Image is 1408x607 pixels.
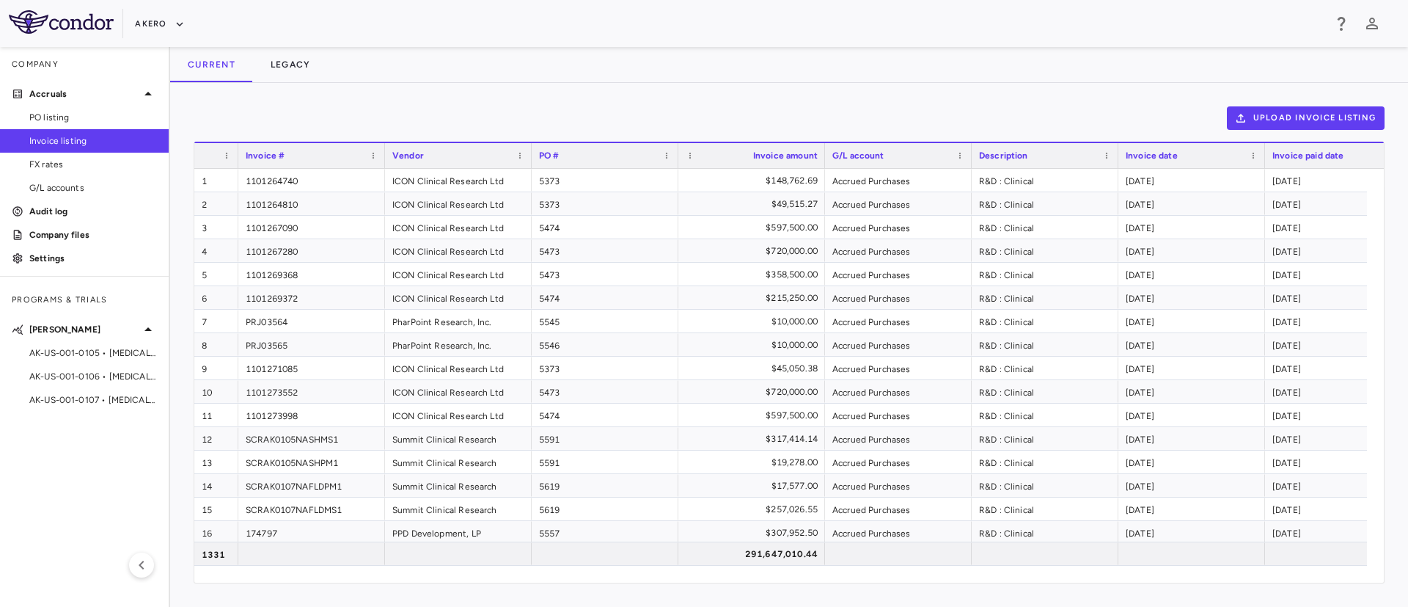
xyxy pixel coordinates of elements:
div: 174797 [238,521,385,544]
span: Description [979,150,1028,161]
p: Company files [29,228,157,241]
div: Accrued Purchases [825,333,972,356]
div: 5473 [532,239,678,262]
div: R&D : Clinical [972,474,1118,497]
div: Summit Clinical Research [385,498,532,520]
span: Invoice date [1126,150,1178,161]
div: 1101267280 [238,239,385,262]
button: Akero [135,12,184,36]
div: 5 [194,263,238,286]
button: Legacy [253,47,329,82]
div: 5473 [532,380,678,403]
p: Settings [29,252,157,265]
div: Accrued Purchases [825,192,972,215]
div: 12 [194,427,238,450]
div: $720,000.00 [692,380,818,404]
div: 8 [194,333,238,356]
span: AK-US-001-0105 • [MEDICAL_DATA] [29,346,157,360]
div: ICON Clinical Research Ltd [385,380,532,403]
div: $148,762.69 [692,169,818,192]
div: R&D : Clinical [972,427,1118,450]
div: 15 [194,498,238,520]
div: $317,414.14 [692,427,818,451]
div: [DATE] [1118,427,1265,450]
div: 1101267090 [238,216,385,239]
div: 13 [194,451,238,473]
div: Accrued Purchases [825,451,972,473]
div: 5474 [532,216,678,239]
div: [DATE] [1118,474,1265,497]
div: R&D : Clinical [972,239,1118,262]
div: [DATE] [1118,380,1265,403]
div: R&D : Clinical [972,498,1118,520]
span: Invoice paid date [1272,150,1344,161]
div: R&D : Clinical [972,333,1118,356]
div: ICON Clinical Research Ltd [385,286,532,309]
div: $307,952.50 [692,521,818,545]
div: Accrued Purchases [825,239,972,262]
div: 5473 [532,263,678,286]
div: [DATE] [1118,498,1265,520]
div: R&D : Clinical [972,263,1118,286]
div: 5546 [532,333,678,356]
div: [DATE] [1118,310,1265,332]
div: R&D : Clinical [972,451,1118,473]
div: 7 [194,310,238,332]
div: Accrued Purchases [825,521,972,544]
div: ICON Clinical Research Ltd [385,404,532,426]
div: 1101269368 [238,263,385,286]
span: PO # [539,150,560,161]
div: $49,515.27 [692,192,818,216]
p: Audit log [29,205,157,218]
button: Current [170,47,253,82]
div: $215,250.00 [692,286,818,310]
div: 14 [194,474,238,497]
div: SCRAK0107NAFLDMS1 [238,498,385,520]
div: ICON Clinical Research Ltd [385,357,532,379]
div: [DATE] [1118,263,1265,286]
div: 5474 [532,286,678,309]
div: 1101273552 [238,380,385,403]
div: Accrued Purchases [825,286,972,309]
span: Invoice # [246,150,285,161]
div: 5373 [532,169,678,192]
div: Accrued Purchases [825,263,972,286]
div: 3 [194,216,238,239]
div: Accrued Purchases [825,498,972,520]
div: ICON Clinical Research Ltd [385,169,532,192]
div: 16 [194,521,238,544]
div: Summit Clinical Research [385,427,532,450]
div: Accrued Purchases [825,169,972,192]
span: G/L accounts [29,181,157,195]
div: 1101269372 [238,286,385,309]
div: 5373 [532,192,678,215]
div: 291,647,010.44 [692,542,818,566]
div: 5474 [532,404,678,426]
span: G/L account [832,150,884,161]
div: [DATE] [1118,169,1265,192]
div: 9 [194,357,238,379]
p: Accruals [29,87,139,101]
div: Summit Clinical Research [385,474,532,497]
div: PharPoint Research, Inc. [385,333,532,356]
div: [DATE] [1118,192,1265,215]
span: Vendor [392,150,424,161]
div: R&D : Clinical [972,521,1118,544]
div: 5557 [532,521,678,544]
img: logo-full-BYUhSk78.svg [9,10,114,34]
div: R&D : Clinical [972,404,1118,426]
div: 1101273998 [238,404,385,426]
div: Summit Clinical Research [385,451,532,473]
div: $10,000.00 [692,310,818,333]
div: Accrued Purchases [825,404,972,426]
div: SCRAK0105NASHMS1 [238,427,385,450]
span: AK-US-001-0107 • [MEDICAL_DATA] [29,393,157,407]
div: $597,500.00 [692,404,818,427]
div: $17,577.00 [692,474,818,498]
span: AK-US-001-0106 • [MEDICAL_DATA] [29,370,157,383]
p: [PERSON_NAME] [29,323,139,336]
div: 4 [194,239,238,262]
div: R&D : Clinical [972,286,1118,309]
div: 10 [194,380,238,403]
div: 5591 [532,427,678,450]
